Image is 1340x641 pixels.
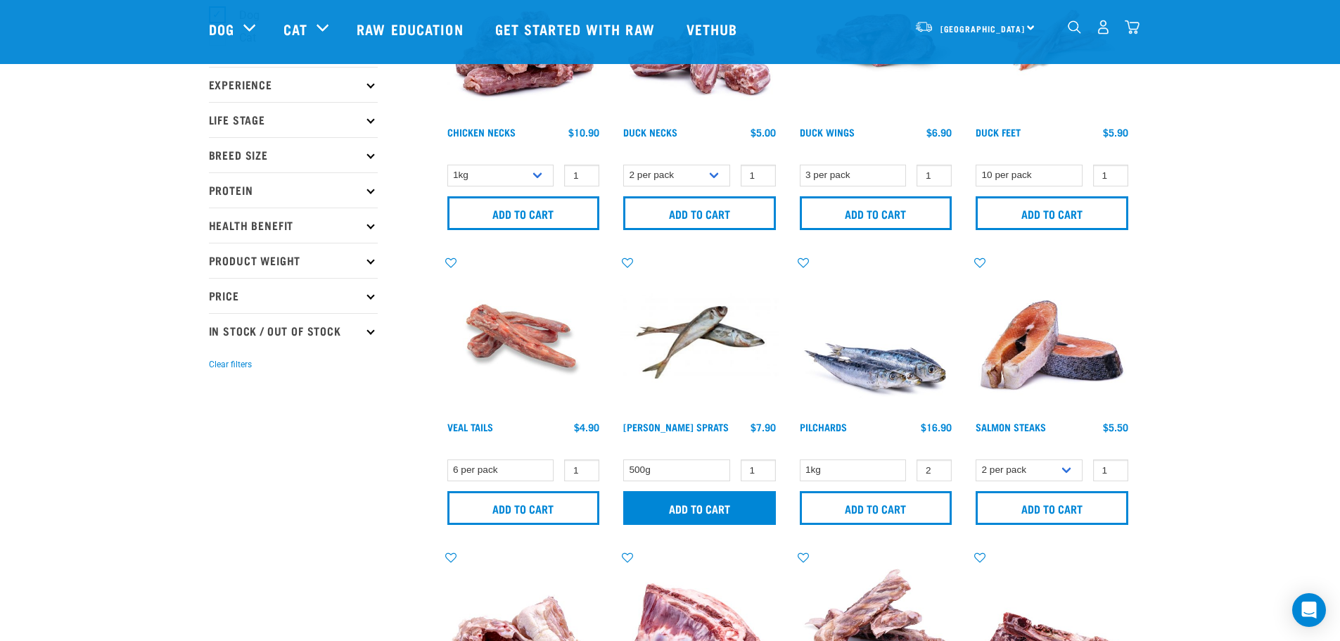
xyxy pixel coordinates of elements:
[1103,421,1128,433] div: $5.50
[620,255,779,415] img: Jack Mackarel Sparts Raw Fish For Dogs
[209,243,378,278] p: Product Weight
[623,196,776,230] input: Add to cart
[209,67,378,102] p: Experience
[921,421,952,433] div: $16.90
[940,26,1026,31] span: [GEOGRAPHIC_DATA]
[917,165,952,186] input: 1
[800,491,952,525] input: Add to cart
[623,129,677,134] a: Duck Necks
[1096,20,1111,34] img: user.png
[209,172,378,208] p: Protein
[800,129,855,134] a: Duck Wings
[564,459,599,481] input: 1
[741,459,776,481] input: 1
[574,421,599,433] div: $4.90
[481,1,672,57] a: Get started with Raw
[209,18,234,39] a: Dog
[209,208,378,243] p: Health Benefit
[1125,20,1140,34] img: home-icon@2x.png
[741,165,776,186] input: 1
[926,127,952,138] div: $6.90
[1103,127,1128,138] div: $5.90
[444,255,604,415] img: Veal Tails
[800,424,847,429] a: Pilchards
[976,424,1046,429] a: Salmon Steaks
[209,102,378,137] p: Life Stage
[976,491,1128,525] input: Add to cart
[283,18,307,39] a: Cat
[976,196,1128,230] input: Add to cart
[209,358,252,371] button: Clear filters
[1068,20,1081,34] img: home-icon-1@2x.png
[447,491,600,525] input: Add to cart
[447,196,600,230] input: Add to cart
[209,278,378,313] p: Price
[209,137,378,172] p: Breed Size
[917,459,952,481] input: 1
[796,255,956,415] img: Four Whole Pilchards
[568,127,599,138] div: $10.90
[976,129,1021,134] a: Duck Feet
[1292,593,1326,627] div: Open Intercom Messenger
[972,255,1132,415] img: 1148 Salmon Steaks 01
[751,421,776,433] div: $7.90
[800,196,952,230] input: Add to cart
[343,1,480,57] a: Raw Education
[209,313,378,348] p: In Stock / Out Of Stock
[672,1,755,57] a: Vethub
[1093,165,1128,186] input: 1
[623,424,729,429] a: [PERSON_NAME] Sprats
[447,129,516,134] a: Chicken Necks
[914,20,933,33] img: van-moving.png
[751,127,776,138] div: $5.00
[447,424,493,429] a: Veal Tails
[1093,459,1128,481] input: 1
[623,491,776,525] input: Add to cart
[564,165,599,186] input: 1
